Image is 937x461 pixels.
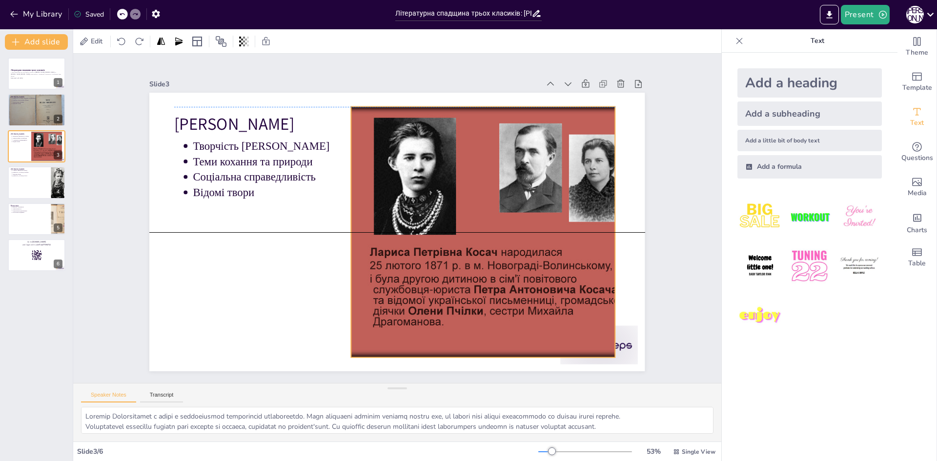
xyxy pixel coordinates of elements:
div: Get real-time input from your audience [897,135,937,170]
div: 3 [8,130,65,162]
div: Slide 3 [182,31,566,121]
p: [PERSON_NAME] [11,133,37,136]
button: А [PERSON_NAME] [906,5,924,24]
p: Соціальна справедливість [204,128,407,185]
div: Add a subheading [737,101,882,126]
p: Творчість [PERSON_NAME] [211,98,414,155]
p: Символ української поезії [13,170,48,172]
button: Speaker Notes [81,392,136,402]
strong: Літературна спадщина трьох класиків [11,69,45,72]
div: 2 [8,94,65,126]
div: 4 [54,187,62,196]
p: Культурна спадщина [13,211,48,213]
p: Go to [11,241,62,243]
div: Add ready made slides [897,64,937,100]
p: У цій презентації ми розглянемо творчість [PERSON_NAME], [PERSON_NAME] та [PERSON_NAME] [PERSON_N... [11,72,62,77]
div: Add a little bit of body text [737,130,882,151]
button: Transcript [140,392,183,402]
div: Add a formula [737,155,882,179]
div: 53 % [642,447,665,456]
div: Add charts and graphs [897,205,937,240]
button: Add slide [5,34,68,50]
img: 4.jpeg [737,243,783,289]
img: 1.jpeg [737,194,783,240]
p: [PERSON_NAME] [196,69,419,138]
input: Insert title [395,6,531,20]
span: Template [902,82,932,93]
p: Теми кохання та природи [13,137,37,139]
div: 5 [8,203,65,235]
p: Національна ідентичність [13,210,48,212]
div: 5 [54,223,62,232]
div: 1 [8,58,65,90]
p: [PERSON_NAME] та любов [13,172,48,174]
img: 3.jpeg [836,194,882,240]
p: Внесок у літературу [13,206,48,208]
span: Edit [89,37,104,46]
div: 1 [54,78,62,87]
p: Висновки [11,204,48,207]
p: Теми творчості [13,208,48,210]
img: 7.jpeg [737,293,783,339]
p: Теми кохання та природи [208,113,411,170]
div: Layout [189,34,205,49]
p: Відомі твори [202,143,405,200]
span: Table [908,258,926,269]
p: Важливі твори [13,173,48,175]
button: My Library [7,6,66,22]
textarea: Loremip Dolorsitamet c adipi e seddoeiusmod temporincid utlaboreetdo. Magn aliquaeni adminim veni... [81,407,713,434]
p: [PERSON_NAME] та туга [13,175,48,177]
p: Творчість [PERSON_NAME] [13,136,37,138]
span: Single View [682,448,715,456]
img: 6.jpeg [836,243,882,289]
p: Важливі твори [13,102,62,104]
img: 5.jpeg [787,243,832,289]
div: 2 [54,115,62,123]
p: [PERSON_NAME] - видатна особистість [13,97,62,99]
button: Export to PowerPoint [820,5,839,24]
button: Present [841,5,890,24]
div: Add text boxes [897,100,937,135]
p: Generated with [URL] [11,77,62,79]
span: Media [908,188,927,199]
div: А [PERSON_NAME] [906,6,924,23]
div: Slide 3 / 6 [77,447,538,456]
span: Questions [901,153,933,163]
div: Add images, graphics, shapes or video [897,170,937,205]
p: and login with code [11,243,62,246]
div: 3 [54,151,62,160]
p: Відомі твори [13,141,37,143]
p: Соціальна справедливість [13,139,37,141]
span: Text [910,118,924,128]
div: Saved [74,10,104,19]
div: Add a table [897,240,937,275]
img: 2.jpeg [787,194,832,240]
p: Text [747,29,888,53]
p: Патріотичні мотиви [13,101,62,103]
div: Change the overall theme [897,29,937,64]
div: 6 [8,239,65,271]
div: 4 [8,166,65,199]
span: Charts [907,225,927,236]
span: Position [215,36,227,47]
p: Глибокі психологічні образи [13,99,62,101]
span: Theme [906,47,928,58]
div: Add a heading [737,68,882,98]
div: 6 [54,260,62,268]
strong: [DOMAIN_NAME] [32,241,46,243]
p: [PERSON_NAME] [11,95,62,98]
p: [PERSON_NAME] [11,168,48,171]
